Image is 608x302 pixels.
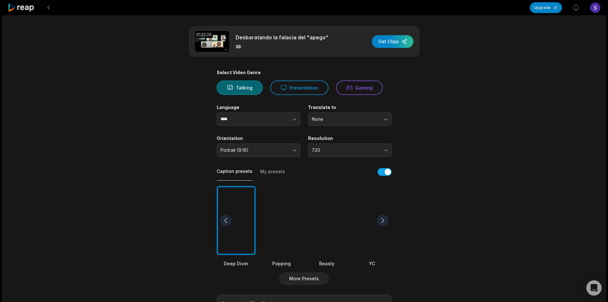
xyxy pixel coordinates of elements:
span: 720 [312,147,379,153]
button: More Presets [279,272,329,285]
button: Get Clips [372,35,413,48]
button: 720 [308,143,392,157]
span: None [312,116,379,122]
div: 01:22:20 [195,31,213,38]
button: Portrait (9:16) [217,143,300,157]
button: Talking [217,81,263,95]
div: Open Intercom Messenger [586,280,602,296]
label: Resolution [308,136,392,141]
div: Beasty [307,260,346,267]
label: Orientation [217,136,300,141]
div: Deep Diver [217,260,256,267]
span: Portrait (9:16) [221,147,288,153]
button: Caption presets [217,168,252,181]
div: Select Video Genre [217,70,392,75]
p: Desbaratando la falacia del "apego" [236,34,328,41]
div: Popping [262,260,301,267]
button: None [308,112,392,126]
button: Presentation [270,81,328,95]
button: Gaming [336,81,383,95]
button: My presets [260,168,285,181]
button: Upgrade [530,2,562,13]
label: Language [217,105,300,110]
div: YC [353,260,392,267]
label: Translate to [308,105,392,110]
